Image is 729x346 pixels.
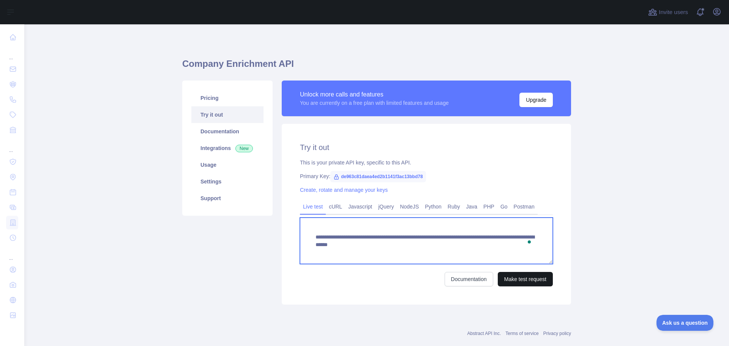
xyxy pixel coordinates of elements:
[235,145,253,152] span: New
[182,58,571,76] h1: Company Enrichment API
[330,171,426,182] span: de963c81daea4ed2b1141f3ac13bbd78
[300,99,449,107] div: You are currently on a free plan with limited features and usage
[345,201,375,213] a: Javascript
[445,272,493,286] a: Documentation
[191,173,264,190] a: Settings
[191,140,264,156] a: Integrations New
[498,272,553,286] button: Make test request
[497,201,511,213] a: Go
[6,138,18,153] div: ...
[480,201,497,213] a: PHP
[191,106,264,123] a: Try it out
[397,201,422,213] a: NodeJS
[375,201,397,213] a: jQuery
[191,123,264,140] a: Documentation
[656,315,714,331] iframe: Toggle Customer Support
[467,331,501,336] a: Abstract API Inc.
[6,246,18,261] div: ...
[519,93,553,107] button: Upgrade
[300,159,553,166] div: This is your private API key, specific to this API.
[647,6,690,18] button: Invite users
[191,190,264,207] a: Support
[191,156,264,173] a: Usage
[326,201,345,213] a: cURL
[300,218,553,264] textarea: To enrich screen reader interactions, please activate Accessibility in Grammarly extension settings
[300,172,553,180] div: Primary Key:
[191,90,264,106] a: Pricing
[511,201,538,213] a: Postman
[300,187,388,193] a: Create, rotate and manage your keys
[445,201,463,213] a: Ruby
[422,201,445,213] a: Python
[659,8,688,17] span: Invite users
[6,46,18,61] div: ...
[300,90,449,99] div: Unlock more calls and features
[505,331,538,336] a: Terms of service
[300,142,553,153] h2: Try it out
[300,201,326,213] a: Live test
[543,331,571,336] a: Privacy policy
[463,201,481,213] a: Java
